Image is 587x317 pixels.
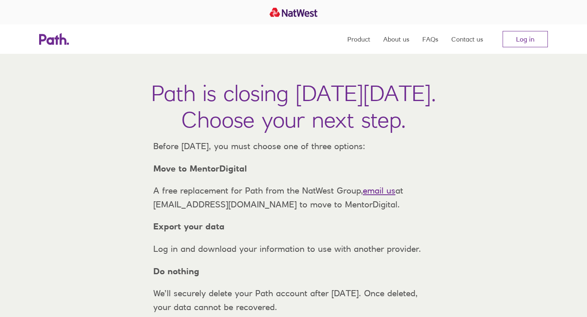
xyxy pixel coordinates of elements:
a: About us [383,24,409,54]
p: Before [DATE], you must choose one of three options: [147,139,440,153]
strong: Do nothing [153,266,199,276]
h1: Path is closing [DATE][DATE]. Choose your next step. [151,80,436,133]
a: Contact us [451,24,483,54]
strong: Move to MentorDigital [153,163,247,174]
strong: Export your data [153,221,225,231]
a: FAQs [422,24,438,54]
a: Product [347,24,370,54]
p: A free replacement for Path from the NatWest Group, at [EMAIL_ADDRESS][DOMAIN_NAME] to move to Me... [147,184,440,211]
p: We’ll securely delete your Path account after [DATE]. Once deleted, your data cannot be recovered. [147,286,440,314]
a: email us [363,185,395,196]
p: Log in and download your information to use with another provider. [147,242,440,256]
a: Log in [503,31,548,47]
